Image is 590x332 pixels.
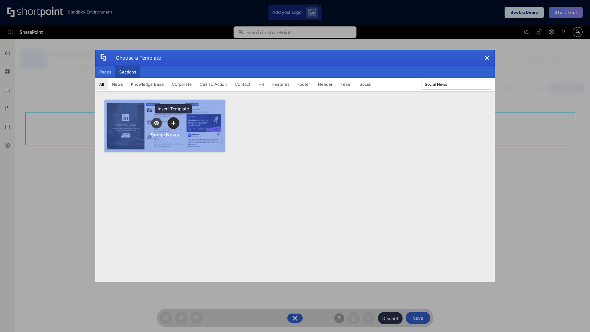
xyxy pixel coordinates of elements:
button: Team [336,78,356,90]
button: Contact [231,78,254,90]
button: Header [314,78,336,90]
button: Features [268,78,293,90]
div: template selector [95,50,495,282]
button: HR [254,78,268,90]
button: Call To Action [196,78,231,90]
button: All [95,78,108,90]
div: Choose a Template [111,50,161,65]
button: Knowledge Base [127,78,168,90]
button: Social [356,78,375,90]
button: Corporate [168,78,196,90]
button: News [108,78,127,90]
input: Search [422,80,492,89]
div: Social News [151,132,179,138]
button: Footer [293,78,314,90]
iframe: Chat Widget [559,302,590,332]
button: Pages [95,66,115,78]
button: Sections [115,66,140,78]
